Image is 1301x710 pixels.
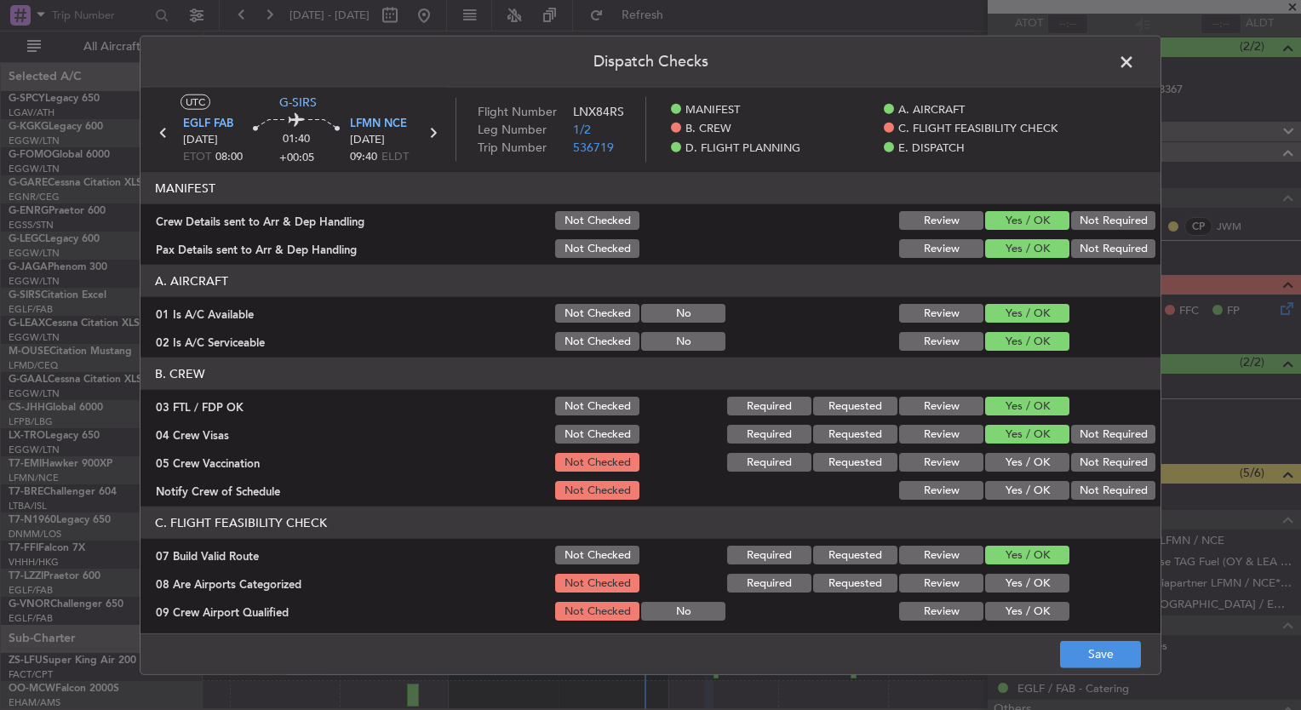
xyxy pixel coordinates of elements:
[1071,481,1155,500] button: Not Required
[1060,640,1141,667] button: Save
[1071,425,1155,444] button: Not Required
[1071,239,1155,258] button: Not Required
[985,211,1069,230] button: Yes / OK
[985,546,1069,564] button: Yes / OK
[898,121,1057,138] span: C. FLIGHT FEASIBILITY CHECK
[140,37,1161,88] header: Dispatch Checks
[985,574,1069,593] button: Yes / OK
[985,425,1069,444] button: Yes / OK
[985,304,1069,323] button: Yes / OK
[1071,211,1155,230] button: Not Required
[985,453,1069,472] button: Yes / OK
[985,602,1069,621] button: Yes / OK
[985,481,1069,500] button: Yes / OK
[985,397,1069,415] button: Yes / OK
[985,332,1069,351] button: Yes / OK
[985,239,1069,258] button: Yes / OK
[1071,453,1155,472] button: Not Required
